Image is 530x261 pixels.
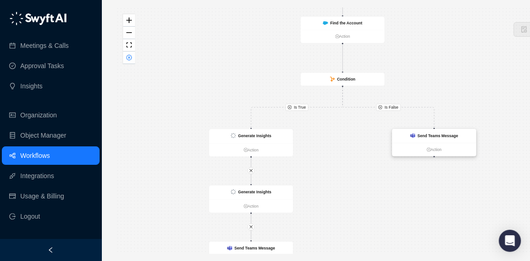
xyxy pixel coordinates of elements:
div: Find the Accountplus-circleAction [300,16,384,43]
strong: Condition [337,77,355,81]
strong: Send Teams Message [417,133,458,138]
img: logo-small-inverted-DW8HDUn_.png [231,133,236,138]
div: Open Intercom Messenger [499,230,521,252]
a: Action [300,34,384,40]
strong: Send Teams Message [234,246,275,250]
img: microsoft-teams-BZ5xE2bQ.png [227,246,232,250]
a: Meetings & Calls [20,36,69,55]
span: close-circle [378,105,383,110]
a: Approval Tasks [20,57,64,75]
a: Insights [20,77,42,95]
strong: Find the Account [330,21,362,25]
span: plus-circle [335,35,339,39]
button: close-circle [123,52,135,64]
span: Is True [294,104,306,110]
a: Usage & Billing [20,187,64,205]
a: Workflows [20,146,50,165]
span: close [249,225,253,229]
a: Action [209,147,293,153]
span: left [47,247,54,253]
g: Edge from 004afeb0-79a4-013e-6270-26a80d09ae63 to 006474f0-79a4-013e-6281-26a80d09ae63 [342,87,434,128]
a: Organization [20,106,57,124]
span: Logout [20,207,40,226]
a: Action [209,203,293,209]
a: Action [392,146,476,152]
div: Generate Insightsplus-circleAction [209,129,293,157]
img: logo-05li4sbe.png [9,12,67,25]
span: Is False [384,104,398,110]
span: close [249,168,253,173]
div: Generate Insightsplus-circleAction [209,185,293,213]
div: Condition [300,73,384,86]
span: close-circle [126,55,132,60]
span: logout [9,213,16,220]
span: close-circle [288,105,292,110]
img: microsoft-teams-BZ5xE2bQ.png [410,133,415,138]
button: Is True [285,104,308,111]
button: zoom in [123,14,135,27]
img: salesforce-ChMvK6Xa.png [323,21,328,25]
strong: Generate Insights [238,133,271,138]
g: Edge from 004afeb0-79a4-013e-6270-26a80d09ae63 to 004b48c0-79a4-013e-6271-26a80d09ae63 [251,87,343,128]
span: plus-circle [243,204,247,208]
a: Object Manager [20,126,66,145]
button: zoom out [123,27,135,39]
button: fit view [123,39,135,52]
img: logo-small-inverted-DW8HDUn_.png [231,189,236,194]
button: Is False [376,104,400,111]
span: plus-circle [427,148,431,152]
a: Integrations [20,167,54,185]
span: plus-circle [243,148,247,152]
div: Send Teams Messageplus-circleAction [392,129,476,157]
strong: Generate Insights [238,190,271,194]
